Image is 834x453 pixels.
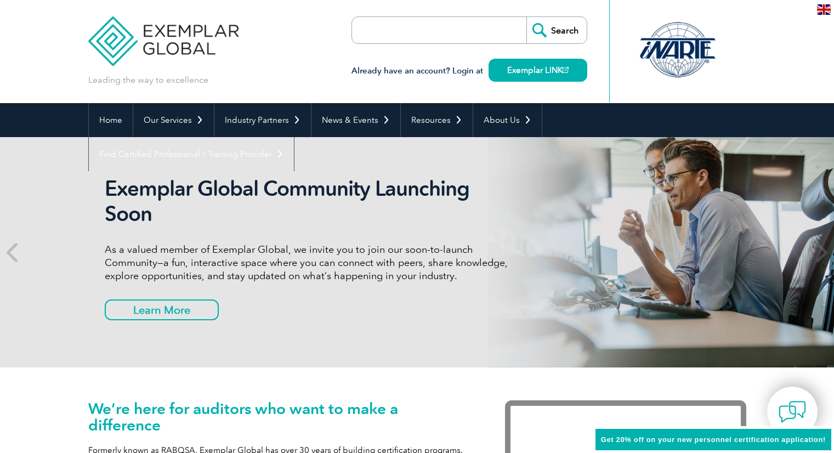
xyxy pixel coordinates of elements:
[473,103,542,137] a: About Us
[214,103,311,137] a: Industry Partners
[88,74,208,86] p: Leading the way to excellence
[105,176,516,226] h2: Exemplar Global Community Launching Soon
[563,67,569,73] img: open_square.png
[601,435,826,444] span: Get 20% off on your new personnel certification application!
[105,299,219,320] a: Learn More
[401,103,473,137] a: Resources
[89,103,133,137] a: Home
[489,59,587,82] a: Exemplar LINK
[526,17,587,43] input: Search
[351,64,587,78] h3: Already have an account? Login at
[133,103,214,137] a: Our Services
[311,103,400,137] a: News & Events
[89,137,294,171] a: Find Certified Professional / Training Provider
[817,4,831,15] img: en
[779,398,806,426] img: contact-chat.png
[88,400,472,433] h1: We’re here for auditors who want to make a difference
[105,243,516,282] p: As a valued member of Exemplar Global, we invite you to join our soon-to-launch Community—a fun, ...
